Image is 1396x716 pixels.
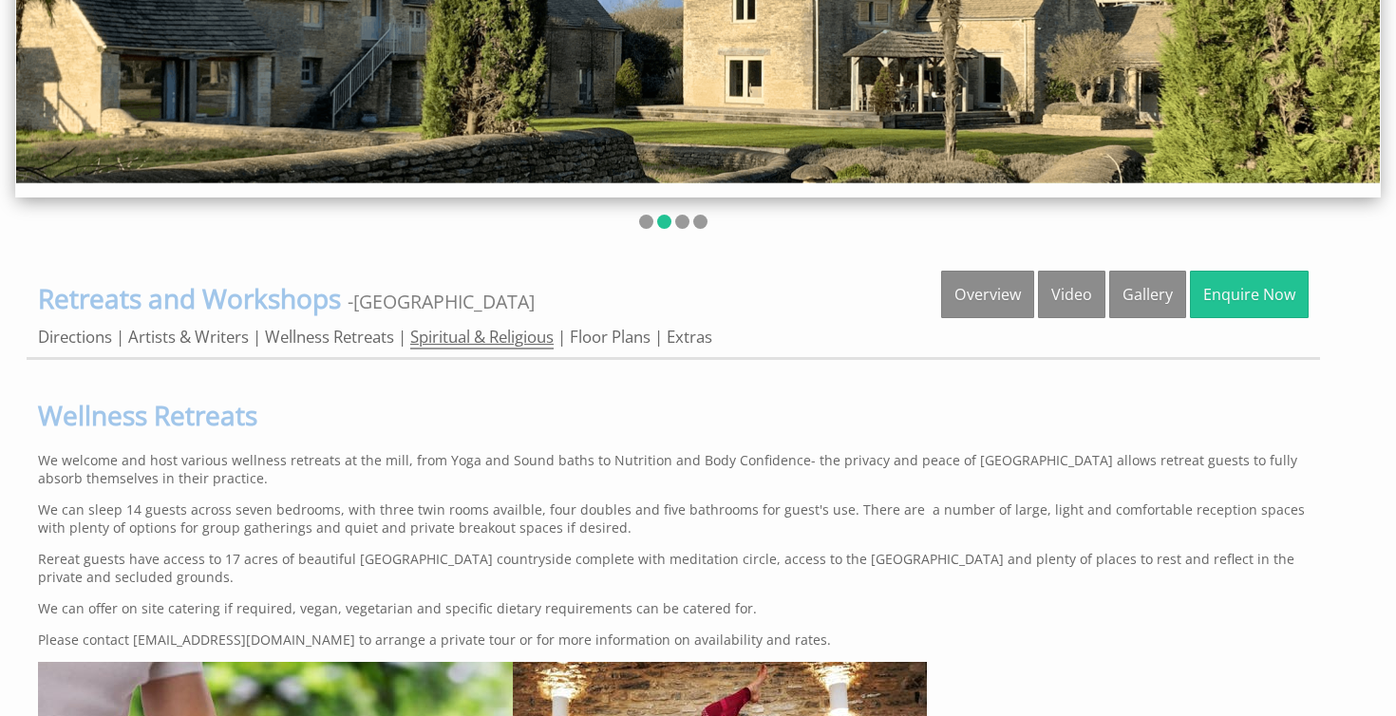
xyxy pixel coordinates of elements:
a: Overview [941,271,1034,318]
a: Enquire Now [1190,271,1309,318]
a: Wellness Retreats [265,326,394,348]
a: Spiritual & Religious [410,326,554,349]
p: We can sleep 14 guests across seven bedrooms, with three twin rooms availble, four doubles and fi... [38,500,1309,537]
a: Artists & Writers [128,326,249,348]
a: Extras [667,326,712,348]
a: Floor Plans [570,326,651,348]
span: - [348,289,535,314]
span: Retreats and Workshops [38,280,341,316]
a: [GEOGRAPHIC_DATA] [353,289,535,314]
a: Directions [38,326,112,348]
a: Video [1038,271,1105,318]
a: Wellness Retreats [38,397,1309,433]
p: Please contact [EMAIL_ADDRESS][DOMAIN_NAME] to arrange a private tour or for more information on ... [38,631,1309,649]
a: Gallery [1109,271,1186,318]
a: Retreats and Workshops [38,280,348,316]
p: We welcome and host various wellness retreats at the mill, from Yoga and Sound baths to Nutrition... [38,451,1309,487]
p: Rereat guests have access to 17 acres of beautiful [GEOGRAPHIC_DATA] countryside complete with me... [38,550,1309,586]
p: We can offer on site catering if required, vegan, vegetarian and specific dietary requirements ca... [38,599,1309,617]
